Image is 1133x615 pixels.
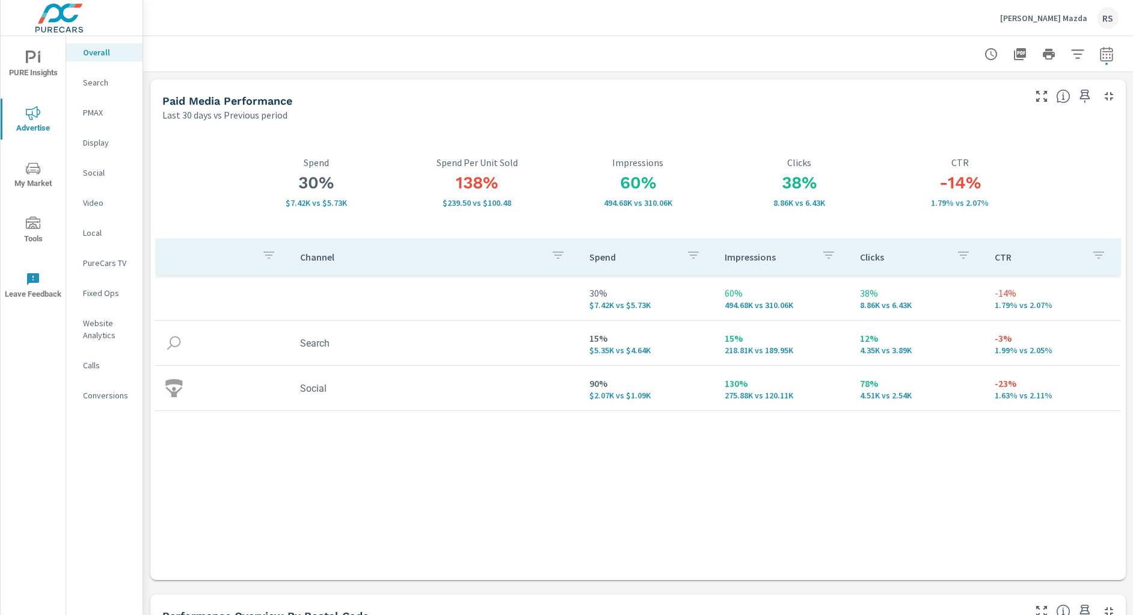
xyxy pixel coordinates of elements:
p: -14% [995,286,1111,300]
p: 275,878 vs 120,114 [725,391,841,400]
p: Website Analytics [83,317,133,341]
p: 30% [589,286,705,300]
p: Search [83,76,133,88]
span: Understand performance metrics over the selected time range. [1056,89,1070,104]
p: 1.63% vs 2.11% [995,391,1111,400]
p: Spend Per Unit Sold [397,157,558,168]
p: CTR [880,157,1041,168]
p: Social [83,167,133,179]
button: Make Fullscreen [1032,87,1051,106]
div: Fixed Ops [66,284,143,302]
p: 8,857 vs 6,426 [719,198,880,208]
p: Spend [589,251,677,263]
p: 4,349 vs 3,888 [860,345,976,355]
p: 4,508 vs 2,538 [860,391,976,400]
p: 1.79% vs 2.07% [880,198,1041,208]
button: Print Report [1037,42,1061,66]
img: icon-social.svg [165,379,183,397]
p: 218,806 vs 189,945 [725,345,841,355]
span: PURE Insights [4,51,62,80]
p: PureCars TV [83,257,133,269]
div: Social [66,164,143,182]
p: Spend [236,157,397,168]
p: Calls [83,359,133,371]
p: Channel [300,251,542,263]
p: Fixed Ops [83,287,133,299]
p: Clicks [719,157,880,168]
p: $239.50 vs $100.48 [397,198,558,208]
span: Leave Feedback [4,272,62,301]
h3: -14% [880,173,1041,193]
button: "Export Report to PDF" [1008,42,1032,66]
div: nav menu [1,36,66,313]
p: $5,354 vs $4,637 [589,345,705,355]
p: 8,857 vs 6,426 [860,300,976,310]
td: Social [290,373,580,404]
p: 38% [860,286,976,300]
div: Local [66,224,143,242]
div: RS [1097,7,1119,29]
div: PureCars TV [66,254,143,272]
td: Search [290,328,580,359]
p: -3% [995,331,1111,345]
p: 1.99% vs 2.05% [995,345,1111,355]
img: icon-search.svg [165,334,183,352]
p: Last 30 days vs Previous period [162,108,287,122]
p: 60% [725,286,841,300]
p: PMAX [83,107,133,119]
h5: Paid Media Performance [162,94,292,107]
p: 12% [860,331,976,345]
p: Local [83,227,133,239]
p: Conversions [83,389,133,401]
div: Search [66,73,143,91]
p: 494,684 vs 310,059 [557,198,719,208]
div: Calls [66,356,143,374]
p: CTR [995,251,1082,263]
p: $2,070 vs $1,090 [589,391,705,400]
p: 1.79% vs 2.07% [995,300,1111,310]
div: Website Analytics [66,314,143,344]
h3: 38% [719,173,880,193]
p: Display [83,137,133,149]
div: Conversions [66,386,143,404]
button: Apply Filters [1066,42,1090,66]
p: Overall [83,46,133,58]
p: -23% [995,376,1111,391]
button: Minimize Widget [1099,87,1119,106]
div: Display [66,134,143,152]
p: 494,684 vs 310,059 [725,300,841,310]
p: Video [83,197,133,209]
div: Video [66,194,143,212]
h3: 138% [397,173,558,193]
h3: 60% [557,173,719,193]
p: $7,425 vs $5,727 [589,300,705,310]
span: Advertise [4,106,62,135]
div: PMAX [66,104,143,122]
h3: 30% [236,173,397,193]
p: 15% [725,331,841,345]
span: My Market [4,161,62,191]
div: Overall [66,43,143,61]
p: [PERSON_NAME] Mazda [1000,13,1087,23]
p: 78% [860,376,976,391]
p: $7,425 vs $5,727 [236,198,397,208]
p: 15% [589,331,705,345]
p: Clicks [860,251,947,263]
p: 90% [589,376,705,391]
p: Impressions [557,157,719,168]
p: 130% [725,376,841,391]
span: Tools [4,217,62,246]
p: Impressions [725,251,812,263]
